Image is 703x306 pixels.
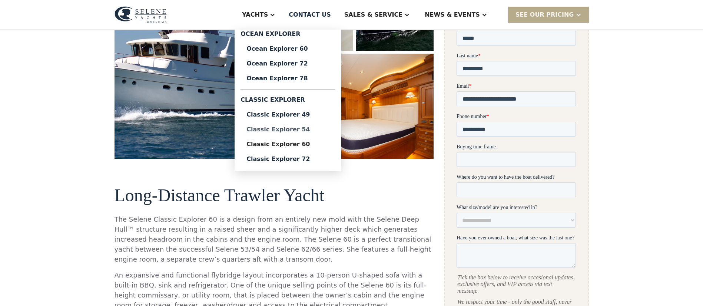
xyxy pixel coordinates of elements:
h2: Long-Distance Trawler Yacht [115,186,434,205]
div: Classic Explorer 72 [246,156,329,162]
div: Ocean Explorer 60 [246,46,329,52]
a: Classic Explorer 49 [241,107,335,122]
a: Classic Explorer 60 [241,137,335,152]
div: Sales & Service [344,10,402,19]
div: Ocean Explorer 78 [246,75,329,81]
a: Ocean Explorer 60 [241,41,335,56]
div: Ocean Explorer 72 [246,61,329,67]
a: Classic Explorer 54 [241,122,335,137]
a: Classic Explorer 72 [241,152,335,167]
div: Classic Explorer 60 [246,141,329,147]
p: The Selene Classic Explorer 60 is a design from an entirely new mold with the Selene Deep Hull™ s... [115,214,434,264]
nav: Yachts [235,30,341,171]
a: Ocean Explorer 72 [241,56,335,71]
a: open lightbox [275,54,434,159]
div: Classic Explorer 49 [246,112,329,118]
div: Contact US [289,10,331,19]
div: SEE Our Pricing [508,7,589,23]
div: Classic Explorer 54 [246,127,329,132]
div: Yachts [242,10,268,19]
div: News & EVENTS [425,10,480,19]
a: Ocean Explorer 78 [241,71,335,86]
img: logo [115,6,167,23]
div: SEE Our Pricing [515,10,574,19]
div: Classic Explorer [241,93,335,107]
div: Ocean Explorer [241,30,335,41]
